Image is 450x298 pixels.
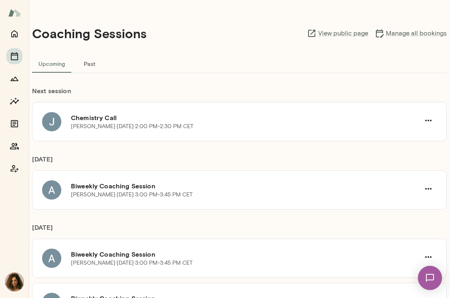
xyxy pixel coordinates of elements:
button: Members [6,138,22,154]
img: Najla Elmachtoub [5,272,24,292]
h6: Next session [32,86,447,102]
p: [PERSON_NAME] · [DATE] · 3:00 PM-3:45 PM CET [71,259,193,267]
button: Sessions [6,48,22,64]
div: basic tabs example [32,54,447,73]
button: Coach app [6,161,22,177]
a: View public page [307,29,368,38]
button: Growth Plan [6,71,22,87]
button: Upcoming [32,54,71,73]
p: [PERSON_NAME] · [DATE] · 3:00 PM-3:45 PM CET [71,191,193,199]
p: [PERSON_NAME] · [DATE] · 2:00 PM-2:30 PM CET [71,122,194,131]
h6: Biweekly Coaching Session [71,181,420,191]
h4: Coaching Sessions [32,26,147,41]
button: Documents [6,116,22,132]
img: Mento [8,5,21,20]
button: Insights [6,93,22,109]
h6: [DATE] [32,222,447,239]
h6: Biweekly Coaching Session [71,249,420,259]
h6: [DATE] [32,154,447,170]
a: Manage all bookings [375,29,447,38]
button: Home [6,26,22,42]
h6: Chemistry Call [71,113,420,122]
button: Past [71,54,107,73]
